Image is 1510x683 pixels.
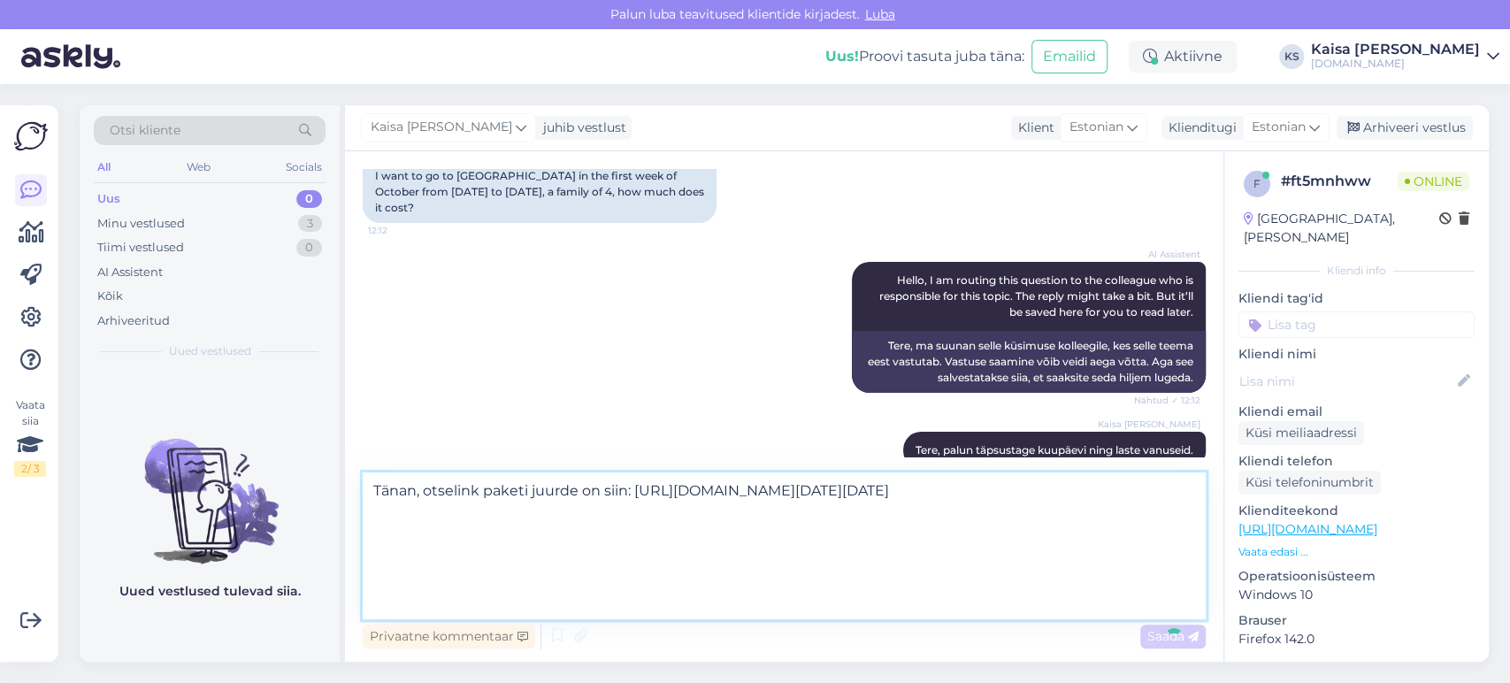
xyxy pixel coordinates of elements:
img: Askly Logo [14,119,48,153]
span: Kaisa [PERSON_NAME] [371,118,512,137]
p: Operatsioonisüsteem [1238,567,1475,586]
span: Nähtud ✓ 12:12 [1134,394,1200,407]
span: Luba [860,6,901,22]
div: Klient [1011,119,1054,137]
span: AI Assistent [1134,248,1200,261]
span: Estonian [1069,118,1123,137]
div: 0 [296,190,322,208]
div: I want to go to [GEOGRAPHIC_DATA] in the first week of October from [DATE] to [DATE], a family of... [363,161,717,223]
div: Uus [97,190,120,208]
p: Kliendi telefon [1238,452,1475,471]
div: Vaata siia [14,397,46,477]
span: Otsi kliente [110,121,180,140]
p: Klienditeekond [1238,502,1475,520]
p: Firefox 142.0 [1238,630,1475,648]
div: juhib vestlust [536,119,626,137]
div: Aktiivne [1129,41,1237,73]
div: 3 [298,215,322,233]
div: Kõik [97,288,123,305]
p: Kliendi nimi [1238,345,1475,364]
span: Hello, I am routing this question to the colleague who is responsible for this topic. The reply m... [879,273,1196,318]
div: Klienditugi [1161,119,1237,137]
span: Tere, palun täpsustage kuupäevi ning laste vanuseid. [916,443,1193,457]
span: Kaisa [PERSON_NAME] [1098,418,1200,431]
p: Uued vestlused tulevad siia. [119,582,301,601]
div: Kaisa [PERSON_NAME] [1311,42,1480,57]
div: Minu vestlused [97,215,185,233]
a: Kaisa [PERSON_NAME][DOMAIN_NAME] [1311,42,1499,71]
div: Küsi meiliaadressi [1238,421,1364,445]
div: 0 [296,239,322,257]
div: All [94,156,114,179]
div: 2 / 3 [14,461,46,477]
div: Kliendi info [1238,263,1475,279]
p: Kliendi tag'id [1238,289,1475,308]
a: [URL][DOMAIN_NAME] [1238,521,1377,537]
span: 12:12 [368,224,434,237]
div: [DOMAIN_NAME] [1311,57,1480,71]
input: Lisa tag [1238,311,1475,338]
div: Proovi tasuta juba täna: [825,46,1024,67]
div: Web [183,156,214,179]
p: Windows 10 [1238,586,1475,604]
div: Socials [282,156,326,179]
div: Arhiveeritud [97,312,170,330]
b: Uus! [825,48,859,65]
div: Küsi telefoninumbrit [1238,471,1381,495]
img: No chats [80,407,340,566]
div: Tere, ma suunan selle küsimuse kolleegile, kes selle teema eest vastutab. Vastuse saamine võib ve... [852,331,1206,393]
span: Uued vestlused [169,343,251,359]
span: Estonian [1252,118,1306,137]
input: Lisa nimi [1239,372,1454,391]
p: Vaata edasi ... [1238,544,1475,560]
span: Online [1398,172,1469,191]
span: f [1253,177,1261,190]
p: Brauser [1238,611,1475,630]
div: Tiimi vestlused [97,239,184,257]
div: KS [1279,44,1304,69]
div: # ft5mnhww [1281,171,1398,192]
div: AI Assistent [97,264,163,281]
button: Emailid [1031,40,1108,73]
div: [GEOGRAPHIC_DATA], [PERSON_NAME] [1244,210,1439,247]
p: Kliendi email [1238,403,1475,421]
div: Arhiveeri vestlus [1337,116,1473,140]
